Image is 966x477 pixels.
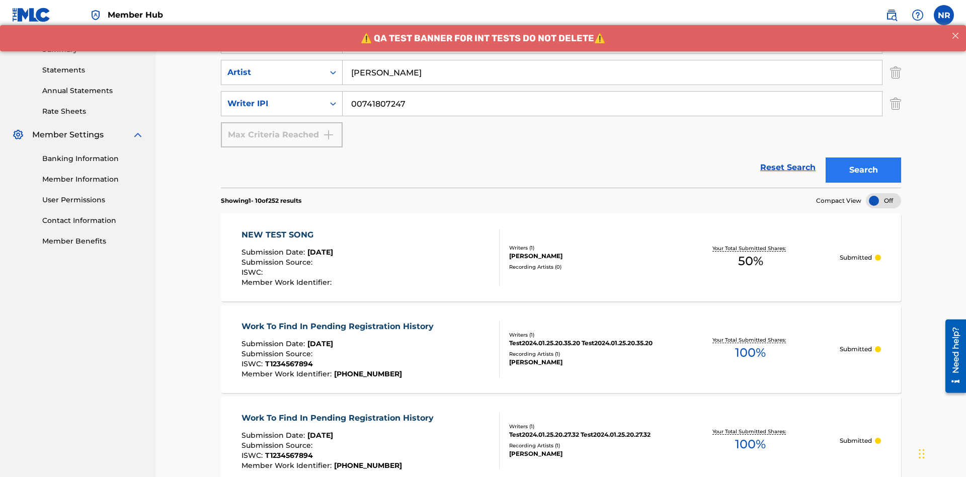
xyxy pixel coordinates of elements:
[242,369,334,378] span: Member Work Identifier :
[242,248,307,257] span: Submission Date :
[221,196,301,205] p: Showing 1 - 10 of 252 results
[919,439,925,469] div: Drag
[132,129,144,141] img: expand
[307,431,333,440] span: [DATE]
[755,156,821,179] a: Reset Search
[242,229,334,241] div: NEW TEST SONG
[509,430,661,439] div: Test2024.01.25.20.27.32 Test2024.01.25.20.27.32
[735,344,766,362] span: 100 %
[307,248,333,257] span: [DATE]
[712,336,788,344] p: Your Total Submitted Shares:
[242,258,315,267] span: Submission Source :
[265,359,313,368] span: T1234567894
[108,9,163,21] span: Member Hub
[242,461,334,470] span: Member Work Identifier :
[307,339,333,348] span: [DATE]
[908,5,928,25] div: Help
[42,106,144,117] a: Rate Sheets
[12,129,24,141] img: Member Settings
[509,244,661,252] div: Writers ( 1 )
[42,86,144,96] a: Annual Statements
[509,449,661,458] div: [PERSON_NAME]
[42,195,144,205] a: User Permissions
[509,442,661,449] div: Recording Artists ( 1 )
[712,428,788,435] p: Your Total Submitted Shares:
[890,91,901,116] img: Delete Criterion
[242,412,439,424] div: Work To Find In Pending Registration History
[221,213,901,301] a: NEW TEST SONGSubmission Date:[DATE]Submission Source:ISWC:Member Work Identifier:Writers (1)[PERS...
[242,359,265,368] span: ISWC :
[509,350,661,358] div: Recording Artists ( 1 )
[265,451,313,460] span: T1234567894
[881,5,902,25] a: Public Search
[334,369,402,378] span: [PHONE_NUMBER]
[890,60,901,85] img: Delete Criterion
[32,129,104,141] span: Member Settings
[509,358,661,367] div: [PERSON_NAME]
[509,331,661,339] div: Writers ( 1 )
[509,423,661,430] div: Writers ( 1 )
[227,66,318,78] div: Artist
[509,252,661,261] div: [PERSON_NAME]
[242,431,307,440] span: Submission Date :
[242,339,307,348] span: Submission Date :
[938,315,966,398] iframe: Resource Center
[712,245,788,252] p: Your Total Submitted Shares:
[242,268,265,277] span: ISWC :
[840,253,872,262] p: Submitted
[242,451,265,460] span: ISWC :
[735,435,766,453] span: 100 %
[42,65,144,75] a: Statements
[242,441,315,450] span: Submission Source :
[242,321,439,333] div: Work To Find In Pending Registration History
[227,98,318,110] div: Writer IPI
[42,174,144,185] a: Member Information
[242,278,334,287] span: Member Work Identifier :
[12,8,51,22] img: MLC Logo
[826,157,901,183] button: Search
[509,339,661,348] div: Test2024.01.25.20.35.20 Test2024.01.25.20.35.20
[42,153,144,164] a: Banking Information
[840,436,872,445] p: Submitted
[42,215,144,226] a: Contact Information
[221,305,901,393] a: Work To Find In Pending Registration HistorySubmission Date:[DATE]Submission Source:ISWC:T1234567...
[90,9,102,21] img: Top Rightsholder
[334,461,402,470] span: [PHONE_NUMBER]
[840,345,872,354] p: Submitted
[886,9,898,21] img: search
[816,196,861,205] span: Compact View
[42,236,144,247] a: Member Benefits
[361,8,605,19] span: ⚠️ QA TEST BANNER FOR INT TESTS DO NOT DELETE⚠️
[912,9,924,21] img: help
[242,349,315,358] span: Submission Source :
[509,263,661,271] div: Recording Artists ( 0 )
[738,252,763,270] span: 50 %
[916,429,966,477] iframe: Chat Widget
[934,5,954,25] div: User Menu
